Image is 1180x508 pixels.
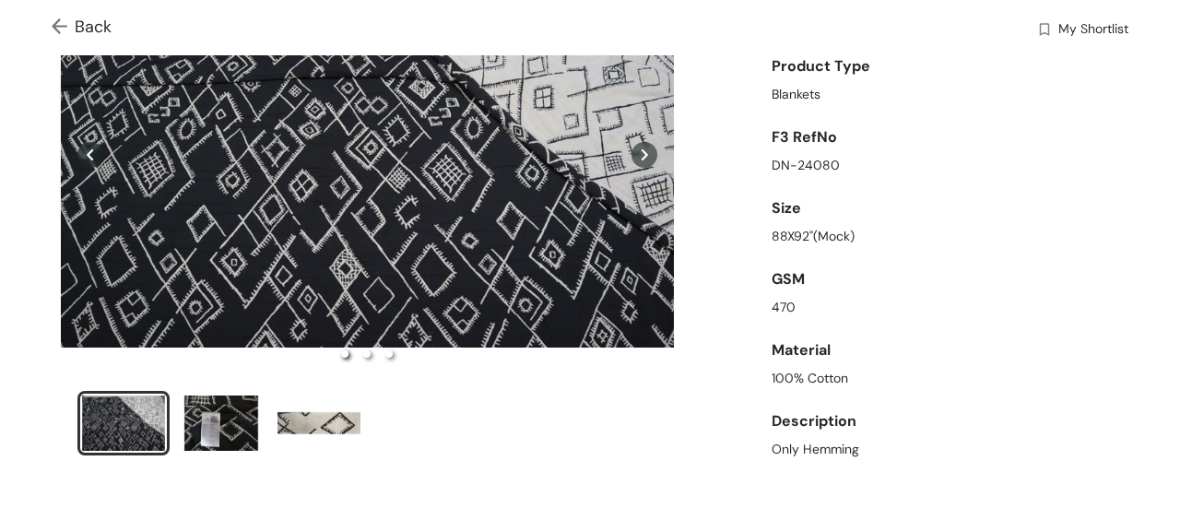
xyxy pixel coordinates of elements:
[772,48,1121,85] div: Product Type
[385,350,393,358] li: slide item 3
[52,15,112,40] span: Back
[77,391,170,455] li: slide item 1
[772,119,1121,156] div: F3 RefNo
[1036,21,1053,41] img: wishlist
[772,227,1121,246] div: 88X92"(Mock)
[363,350,371,358] li: slide item 2
[273,391,365,455] li: slide item 3
[341,350,348,358] li: slide item 1
[52,18,75,38] img: Go back
[772,332,1121,369] div: Material
[772,403,1121,440] div: Description
[772,298,1121,317] div: 470
[772,156,1121,175] div: DN-24080
[772,190,1121,227] div: Size
[175,391,267,455] li: slide item 2
[1058,19,1128,41] span: My Shortlist
[772,369,1121,388] div: 100% Cotton
[772,85,1121,104] div: Blankets
[772,261,1121,298] div: GSM
[772,440,859,459] span: Only Hemming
